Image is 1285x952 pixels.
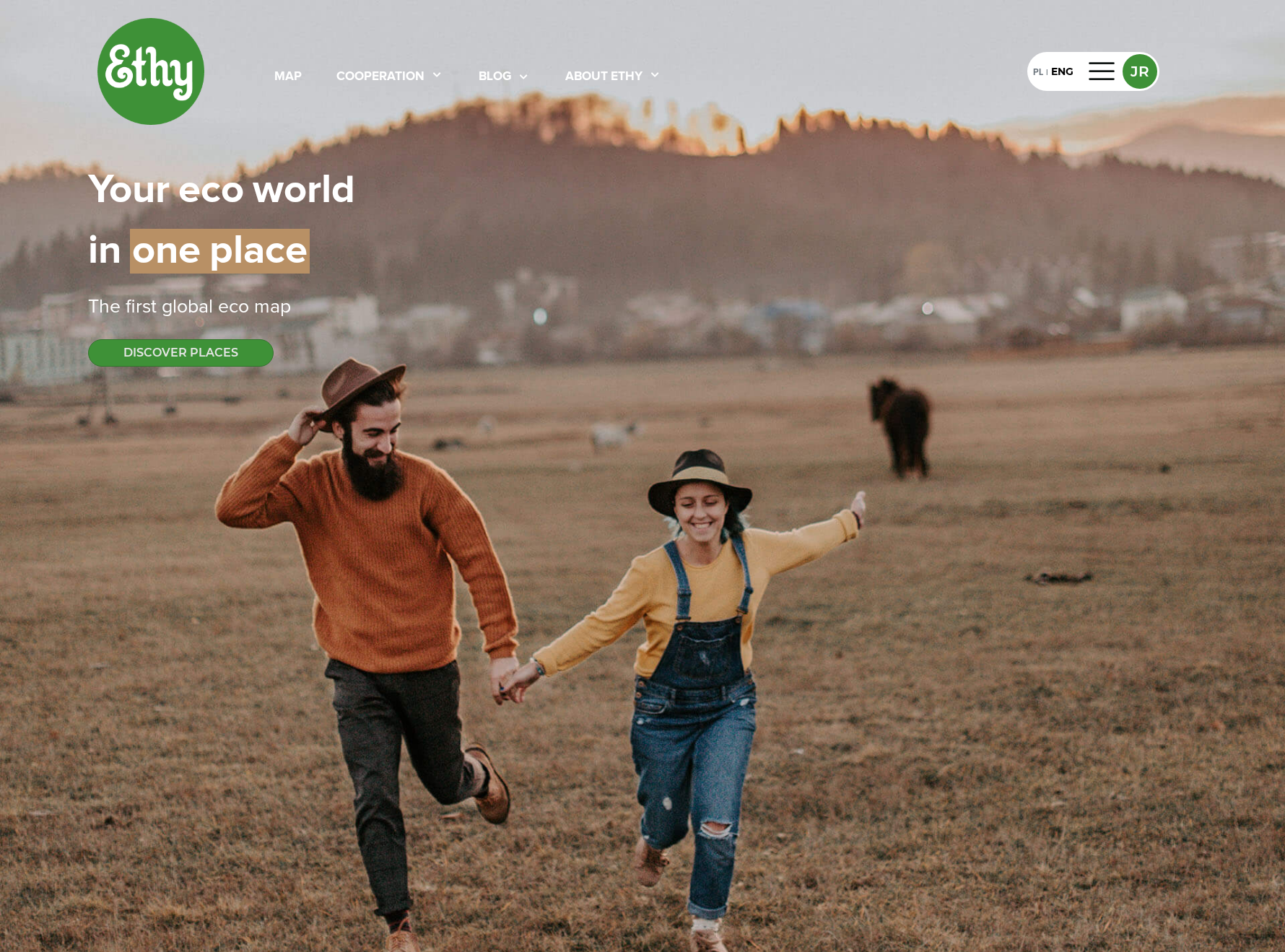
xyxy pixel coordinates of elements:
span: | [244,170,253,211]
span: | [121,231,130,271]
div: The first global eco map [88,293,1197,322]
span: | [201,229,209,274]
span: one [130,229,201,274]
span: | [170,170,178,211]
button: DISCOVER PLACES [88,339,274,367]
div: PL [1033,64,1043,79]
span: world [253,170,355,211]
div: map [274,68,302,87]
span: place [209,229,310,274]
span: eco [178,170,244,211]
span: Your [88,170,170,211]
div: blog [479,68,511,87]
div: | [1043,66,1051,79]
button: JR [1123,54,1157,89]
div: ENG [1051,64,1073,79]
div: cooperation [336,68,424,87]
div: About ethy [565,68,642,87]
img: ethy-logo [97,17,205,126]
span: in [88,231,121,271]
